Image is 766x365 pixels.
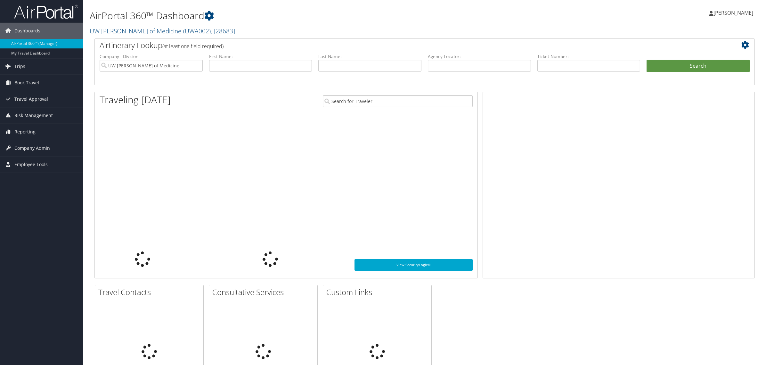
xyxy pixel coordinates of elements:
[14,107,53,123] span: Risk Management
[326,287,431,298] h2: Custom Links
[428,53,531,60] label: Agency Locator:
[209,53,312,60] label: First Name:
[318,53,421,60] label: Last Name:
[183,27,211,35] span: ( UWA002 )
[709,3,760,22] a: [PERSON_NAME]
[14,124,36,140] span: Reporting
[162,43,224,50] span: (at least one field required)
[100,53,203,60] label: Company - Division:
[14,140,50,156] span: Company Admin
[14,91,48,107] span: Travel Approval
[98,287,203,298] h2: Travel Contacts
[354,259,472,271] a: View SecurityLogic®
[14,23,40,39] span: Dashboards
[100,40,695,51] h2: Airtinerary Lookup
[713,9,753,16] span: [PERSON_NAME]
[90,27,235,35] a: UW [PERSON_NAME] of Medicine
[212,287,317,298] h2: Consultative Services
[537,53,640,60] label: Ticket Number:
[647,60,750,72] button: Search
[323,95,473,107] input: Search for Traveler
[100,93,171,106] h1: Traveling [DATE]
[14,4,78,19] img: airportal-logo.png
[90,9,536,22] h1: AirPortal 360™ Dashboard
[14,157,48,173] span: Employee Tools
[211,27,235,35] span: , [ 28683 ]
[14,58,25,74] span: Trips
[14,75,39,91] span: Book Travel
